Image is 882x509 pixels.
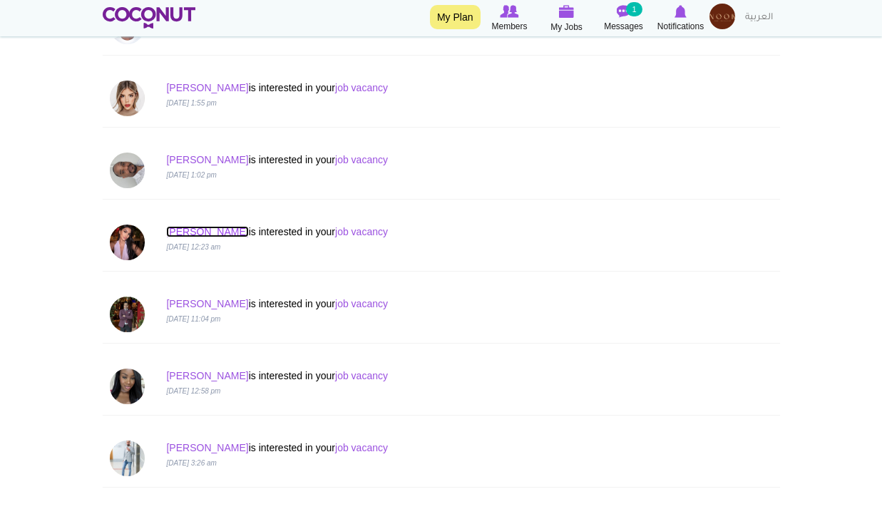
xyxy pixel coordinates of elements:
img: My Jobs [559,5,575,18]
img: Browse Members [500,5,518,18]
a: [PERSON_NAME] [166,82,248,93]
a: My Plan [430,5,481,29]
i: [DATE] 1:02 pm [166,171,216,179]
a: [PERSON_NAME] [166,370,248,381]
i: [DATE] 1:55 pm [166,99,216,107]
a: My Jobs My Jobs [538,4,595,34]
span: Messages [604,19,643,34]
small: 1 [626,2,642,16]
a: [PERSON_NAME] [166,442,248,453]
img: Notifications [675,5,687,18]
a: [PERSON_NAME] [166,226,248,237]
a: [PERSON_NAME] [166,154,248,165]
i: [DATE] 11:04 pm [166,315,220,323]
img: Home [103,7,196,29]
a: العربية [738,4,780,32]
i: [DATE] 12:23 am [166,243,220,251]
i: [DATE] 12:58 pm [166,387,220,395]
a: job vacancy [335,442,388,453]
img: Messages [617,5,631,18]
p: is interested in your [166,153,601,167]
span: Members [491,19,527,34]
a: job vacancy [335,82,388,93]
p: is interested in your [166,441,601,455]
span: Notifications [657,19,704,34]
span: My Jobs [550,20,583,34]
p: is interested in your [166,297,601,311]
a: job vacancy [335,154,388,165]
p: is interested in your [166,81,601,95]
a: Messages Messages 1 [595,4,652,34]
p: is interested in your [166,369,601,383]
a: job vacancy [335,226,388,237]
p: is interested in your [166,225,601,239]
i: [DATE] 3:26 am [166,459,216,467]
a: Browse Members Members [481,4,538,34]
a: job vacancy [335,298,388,309]
a: job vacancy [335,370,388,381]
a: Notifications Notifications [652,4,709,34]
a: [PERSON_NAME] [166,298,248,309]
